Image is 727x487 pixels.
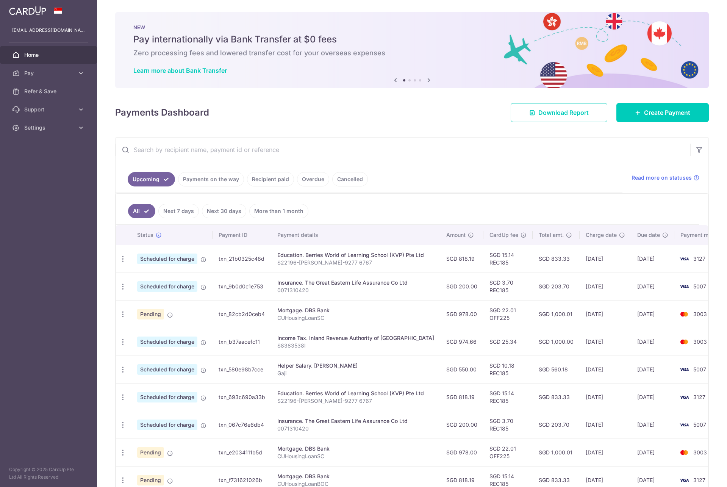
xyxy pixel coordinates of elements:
[137,281,197,292] span: Scheduled for charge
[213,225,271,245] th: Payment ID
[277,342,434,349] p: S8383538I
[277,390,434,397] div: Education. Berries World of Learning School (KVP) Pte Ltd
[616,103,709,122] a: Create Payment
[533,355,580,383] td: SGD 560.18
[631,328,674,355] td: [DATE]
[137,364,197,375] span: Scheduled for charge
[644,108,690,117] span: Create Payment
[277,445,434,453] div: Mortgage. DBS Bank
[693,311,707,317] span: 3003
[24,106,74,113] span: Support
[631,245,674,272] td: [DATE]
[693,449,707,456] span: 3003
[677,310,692,319] img: Bank Card
[446,231,466,239] span: Amount
[202,204,246,218] a: Next 30 days
[693,366,706,373] span: 5007
[137,337,197,347] span: Scheduled for charge
[137,309,164,319] span: Pending
[580,383,631,411] td: [DATE]
[277,287,434,294] p: 0071310420
[277,425,434,432] p: 0071310420
[137,392,197,402] span: Scheduled for charge
[586,231,617,239] span: Charge date
[440,383,483,411] td: SGD 818.19
[632,174,692,182] span: Read more on statuses
[137,447,164,458] span: Pending
[637,231,660,239] span: Due date
[24,124,74,132] span: Settings
[511,103,607,122] a: Download Report
[9,6,46,15] img: CardUp
[137,254,197,264] span: Scheduled for charge
[538,108,589,117] span: Download Report
[247,172,294,186] a: Recipient paid
[489,231,518,239] span: CardUp fee
[677,365,692,374] img: Bank Card
[533,438,580,466] td: SGD 1,000.01
[277,370,434,377] p: Gaji
[133,49,691,58] h6: Zero processing fees and lowered transfer cost for your overseas expenses
[128,204,155,218] a: All
[631,300,674,328] td: [DATE]
[483,300,533,328] td: SGD 22.01 OFF225
[677,282,692,291] img: Bank Card
[580,355,631,383] td: [DATE]
[693,338,707,345] span: 3003
[483,411,533,438] td: SGD 3.70 REC185
[277,334,434,342] div: Income Tax. Inland Revenue Authority of [GEOGRAPHIC_DATA]
[277,473,434,480] div: Mortgage. DBS Bank
[483,383,533,411] td: SGD 15.14 REC185
[677,337,692,346] img: Bank Card
[580,438,631,466] td: [DATE]
[440,272,483,300] td: SGD 200.00
[440,300,483,328] td: SGD 978.00
[133,24,691,30] p: NEW
[483,355,533,383] td: SGD 10.18 REC185
[137,475,164,485] span: Pending
[533,245,580,272] td: SGD 833.33
[137,420,197,430] span: Scheduled for charge
[440,411,483,438] td: SGD 200.00
[115,12,709,88] img: Bank transfer banner
[213,438,271,466] td: txn_e2034111b5d
[693,394,705,400] span: 3127
[677,393,692,402] img: Bank Card
[128,172,175,186] a: Upcoming
[277,453,434,460] p: CUHousingLoanSC
[580,245,631,272] td: [DATE]
[533,383,580,411] td: SGD 833.33
[277,397,434,405] p: S22196-[PERSON_NAME]-9277 6767
[277,259,434,266] p: S22196-[PERSON_NAME]-9277 6767
[693,421,706,428] span: 5007
[213,272,271,300] td: txn_9b0d0c1e753
[116,138,690,162] input: Search by recipient name, payment id or reference
[631,383,674,411] td: [DATE]
[277,251,434,259] div: Education. Berries World of Learning School (KVP) Pte Ltd
[693,283,706,290] span: 5007
[632,174,699,182] a: Read more on statuses
[213,245,271,272] td: txn_21b0325c48d
[533,328,580,355] td: SGD 1,000.00
[277,307,434,314] div: Mortgage. DBS Bank
[580,328,631,355] td: [DATE]
[271,225,440,245] th: Payment details
[277,362,434,370] div: Helper Salary. [PERSON_NAME]
[213,355,271,383] td: txn_580e98b7cce
[580,411,631,438] td: [DATE]
[213,383,271,411] td: txn_693c690a33b
[133,67,227,74] a: Learn more about Bank Transfer
[533,411,580,438] td: SGD 203.70
[483,245,533,272] td: SGD 15.14 REC185
[580,300,631,328] td: [DATE]
[533,300,580,328] td: SGD 1,000.01
[24,51,74,59] span: Home
[483,328,533,355] td: SGD 25.34
[631,272,674,300] td: [DATE]
[24,69,74,77] span: Pay
[693,477,705,483] span: 3127
[249,204,308,218] a: More than 1 month
[677,448,692,457] img: Bank Card
[677,254,692,263] img: Bank Card
[539,231,564,239] span: Total amt.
